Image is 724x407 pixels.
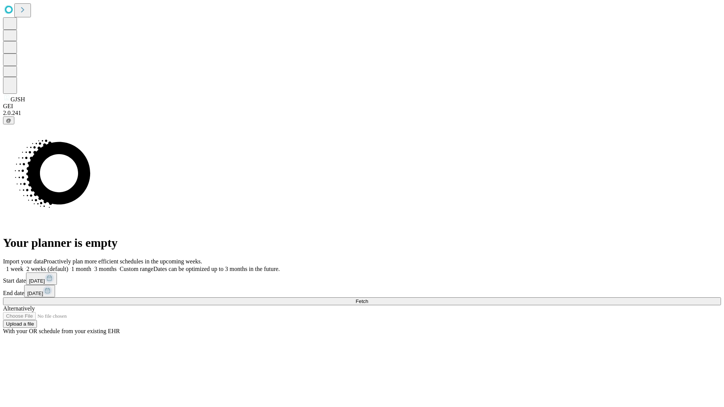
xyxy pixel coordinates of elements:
h1: Your planner is empty [3,236,721,250]
div: Start date [3,272,721,285]
button: Fetch [3,297,721,305]
span: Import your data [3,258,44,265]
span: 2 weeks (default) [26,266,68,272]
button: @ [3,116,14,124]
span: Dates can be optimized up to 3 months in the future. [153,266,280,272]
span: 3 months [94,266,117,272]
span: Custom range [120,266,153,272]
button: [DATE] [26,272,57,285]
span: [DATE] [27,291,43,296]
span: With your OR schedule from your existing EHR [3,328,120,334]
button: Upload a file [3,320,37,328]
span: GJSH [11,96,25,103]
div: End date [3,285,721,297]
span: 1 week [6,266,23,272]
span: 1 month [71,266,91,272]
div: GEI [3,103,721,110]
span: Fetch [356,298,368,304]
span: Alternatively [3,305,35,312]
div: 2.0.241 [3,110,721,116]
span: [DATE] [29,278,45,284]
span: @ [6,118,11,123]
button: [DATE] [24,285,55,297]
span: Proactively plan more efficient schedules in the upcoming weeks. [44,258,202,265]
